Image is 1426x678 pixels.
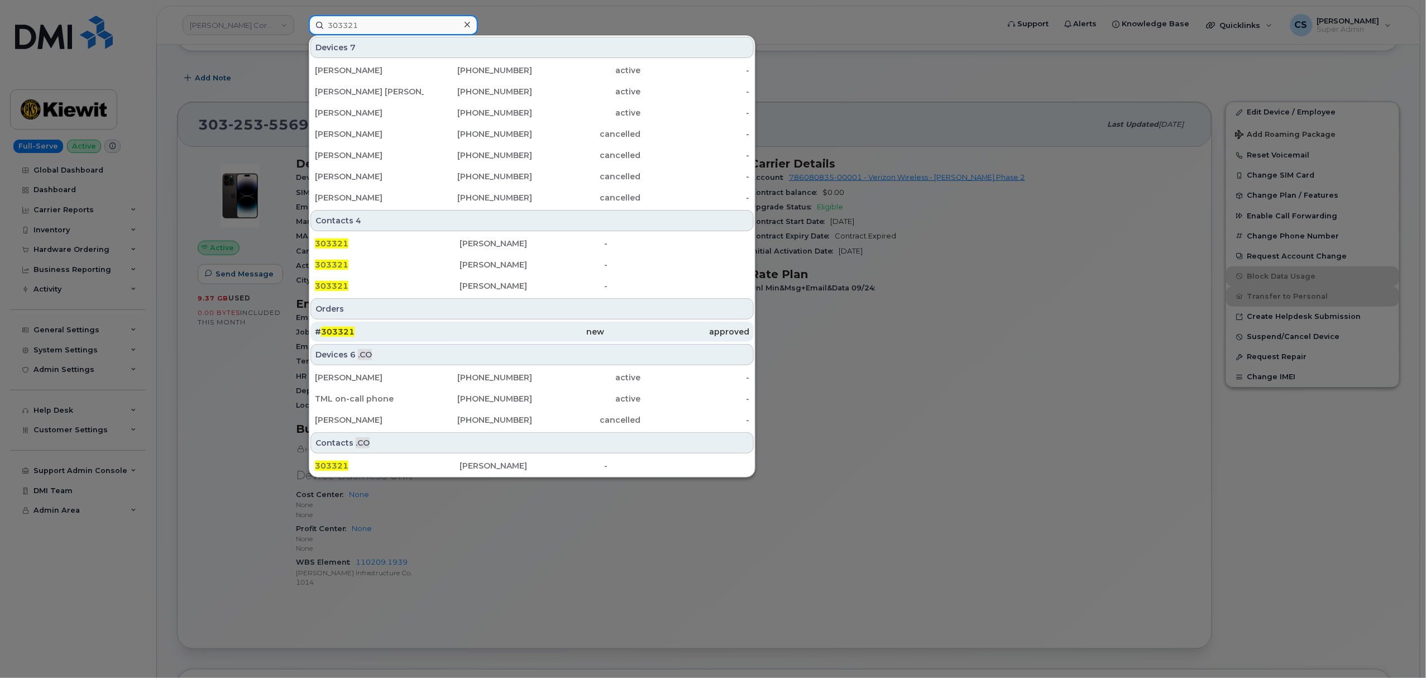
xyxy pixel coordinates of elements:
span: 7 [350,42,356,53]
span: .CO [356,437,370,448]
a: [PERSON_NAME][PHONE_NUMBER]active- [310,60,754,80]
a: 303321[PERSON_NAME]- [310,456,754,476]
div: - [641,107,750,118]
div: [PHONE_NUMBER] [424,171,533,182]
div: # [315,326,460,337]
div: approved [605,326,749,337]
a: #303321newapproved [310,322,754,342]
span: 303321 [315,238,348,249]
div: - [641,128,750,140]
div: [PHONE_NUMBER] [424,128,533,140]
span: 6 [350,349,356,360]
div: [PERSON_NAME] [315,128,424,140]
a: [PERSON_NAME][PHONE_NUMBER]cancelled- [310,188,754,208]
div: Devices [310,344,754,365]
div: - [641,86,750,97]
div: Contacts [310,432,754,453]
a: 303321[PERSON_NAME]- [310,276,754,296]
div: active [532,65,641,76]
div: - [641,192,750,203]
a: TML on-call phone[PHONE_NUMBER]active- [310,389,754,409]
div: [PERSON_NAME] [315,150,424,161]
span: 303321 [315,260,348,270]
div: active [532,86,641,97]
div: [PHONE_NUMBER] [424,192,533,203]
span: 303321 [315,281,348,291]
span: 4 [356,215,361,226]
span: .CO [358,349,372,360]
a: [PERSON_NAME] [PERSON_NAME][PHONE_NUMBER]active- [310,82,754,102]
span: 303321 [321,327,355,337]
div: [PERSON_NAME] [PERSON_NAME] [315,86,424,97]
div: active [532,107,641,118]
iframe: Messenger Launcher [1377,629,1418,670]
div: [PHONE_NUMBER] [424,393,533,404]
div: - [641,171,750,182]
div: [PERSON_NAME] [460,460,604,471]
a: [PERSON_NAME][PHONE_NUMBER]cancelled- [310,124,754,144]
div: [PHONE_NUMBER] [424,86,533,97]
div: cancelled [532,414,641,426]
div: [PERSON_NAME] [315,192,424,203]
div: active [532,393,641,404]
div: [PERSON_NAME] [315,65,424,76]
a: [PERSON_NAME][PHONE_NUMBER]active- [310,103,754,123]
div: - [605,280,749,292]
div: [PERSON_NAME] [315,372,424,383]
div: - [641,65,750,76]
a: 303321[PERSON_NAME]- [310,255,754,275]
div: [PHONE_NUMBER] [424,414,533,426]
div: [PHONE_NUMBER] [424,150,533,161]
div: Devices [310,37,754,58]
div: [PHONE_NUMBER] [424,65,533,76]
a: [PERSON_NAME][PHONE_NUMBER]cancelled- [310,166,754,187]
a: [PERSON_NAME][PHONE_NUMBER]cancelled- [310,410,754,430]
div: - [641,393,750,404]
div: cancelled [532,192,641,203]
div: - [641,150,750,161]
div: cancelled [532,128,641,140]
div: TML on-call phone [315,393,424,404]
div: [PERSON_NAME] [460,280,604,292]
a: [PERSON_NAME][PHONE_NUMBER]active- [310,367,754,388]
div: cancelled [532,171,641,182]
div: active [532,372,641,383]
span: 303321 [315,461,348,471]
div: Orders [310,298,754,319]
input: Find something... [309,15,478,35]
a: [PERSON_NAME][PHONE_NUMBER]cancelled- [310,145,754,165]
div: Contacts [310,210,754,231]
a: 303321[PERSON_NAME]- [310,233,754,254]
div: [PERSON_NAME] [460,259,604,270]
div: [PHONE_NUMBER] [424,107,533,118]
div: - [605,259,749,270]
div: new [460,326,604,337]
div: - [605,238,749,249]
div: - [641,414,750,426]
div: [PHONE_NUMBER] [424,372,533,383]
div: [PERSON_NAME] [460,238,604,249]
div: cancelled [532,150,641,161]
div: - [605,460,749,471]
div: [PERSON_NAME] [315,107,424,118]
div: [PERSON_NAME] [315,171,424,182]
div: - [641,372,750,383]
div: [PERSON_NAME] [315,414,424,426]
